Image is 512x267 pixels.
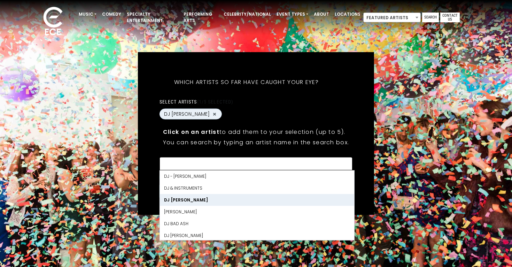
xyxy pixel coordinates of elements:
[364,13,420,23] span: Featured Artists
[164,162,348,168] textarea: Search
[99,8,124,20] a: Comedy
[212,111,217,117] button: Remove DJ Allure
[163,128,349,136] p: to add them to your selection (up to 5).
[124,8,181,26] a: Specialty Entertainment
[332,8,363,20] a: Locations
[311,8,332,20] a: About
[422,13,439,22] a: Search
[160,206,354,218] li: [PERSON_NAME]
[221,8,274,20] a: Celebrity/National
[160,170,354,182] li: DJ - [PERSON_NAME]
[160,99,233,105] label: Select artists
[160,218,354,230] li: DJ Bad Ash
[160,194,354,206] li: DJ [PERSON_NAME]
[164,110,210,118] span: DJ [PERSON_NAME]
[363,13,421,22] span: Featured Artists
[160,70,334,95] h5: Which artists so far have caught your eye?
[274,8,311,20] a: Event Types
[163,128,219,136] strong: Click on an artist
[163,138,349,147] p: You can search by typing an artist name in the search box.
[440,13,460,22] a: Contact Us
[181,8,221,26] a: Performing Arts
[76,8,99,20] a: Music
[160,182,354,194] li: DJ & Instruments
[36,5,70,39] img: ece_new_logo_whitev2-1.png
[197,99,233,105] span: (1/5 selected)
[160,230,354,242] li: DJ [PERSON_NAME]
